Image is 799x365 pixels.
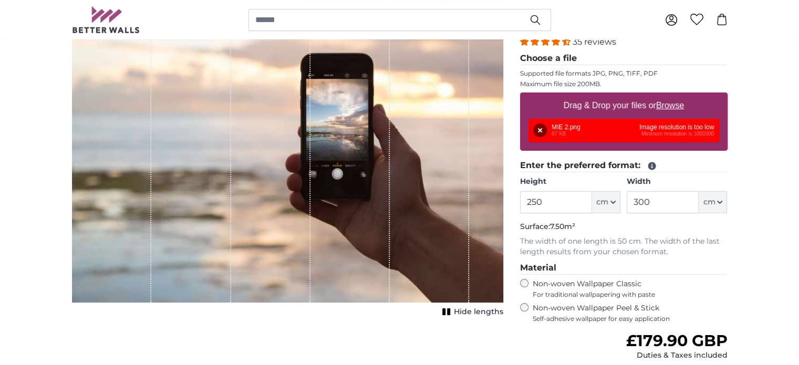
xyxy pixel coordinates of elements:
[520,37,573,47] span: 4.34 stars
[520,222,728,232] p: Surface:
[454,307,503,317] span: Hide lengths
[520,52,728,65] legend: Choose a file
[703,197,715,207] span: cm
[626,331,727,350] span: £179.90 GBP
[699,191,727,213] button: cm
[533,290,728,299] span: For traditional wallpapering with paste
[550,222,575,231] span: 7.50m²
[520,262,728,275] legend: Material
[520,80,728,88] p: Maximum file size 200MB.
[559,95,688,116] label: Drag & Drop your files or
[520,236,728,257] p: The width of one length is 50 cm. The width of the last length results from your chosen format.
[520,176,620,187] label: Height
[520,69,728,78] p: Supported file formats JPG, PNG, TIFF, PDF
[592,191,620,213] button: cm
[656,101,684,110] u: Browse
[573,37,616,47] span: 35 reviews
[520,159,728,172] legend: Enter the preferred format:
[533,303,728,323] label: Non-woven Wallpaper Peel & Stick
[626,350,727,361] div: Duties & Taxes included
[627,176,727,187] label: Width
[439,305,503,319] button: Hide lengths
[596,197,608,207] span: cm
[533,279,728,299] label: Non-woven Wallpaper Classic
[72,6,140,33] img: Betterwalls
[533,315,728,323] span: Self-adhesive wallpaper for easy application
